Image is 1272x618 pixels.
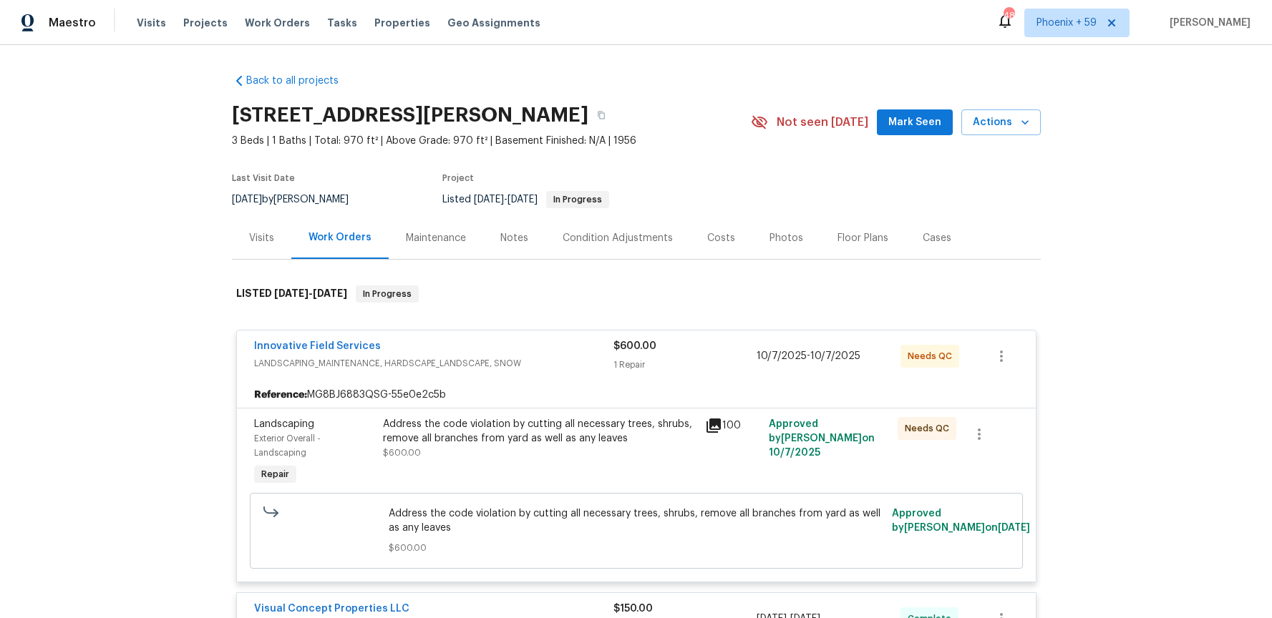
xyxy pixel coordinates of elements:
[254,356,613,371] span: LANDSCAPING_MAINTENANCE, HARDSCAPE_LANDSCAPE, SNOW
[613,341,656,351] span: $600.00
[474,195,504,205] span: [DATE]
[249,231,274,245] div: Visits
[383,448,421,457] span: $600.00
[254,419,314,429] span: Landscaping
[374,16,430,30] span: Properties
[1164,16,1251,30] span: [PERSON_NAME]
[447,16,540,30] span: Geo Assignments
[888,114,941,132] span: Mark Seen
[705,417,761,434] div: 100
[905,421,955,436] span: Needs QC
[923,231,951,245] div: Cases
[508,195,538,205] span: [DATE]
[256,467,295,481] span: Repair
[254,388,307,402] b: Reference:
[707,231,735,245] div: Costs
[998,523,1030,533] span: [DATE]
[588,102,614,128] button: Copy Address
[274,288,347,298] span: -
[232,134,751,148] span: 3 Beds | 1 Baths | Total: 970 ft² | Above Grade: 970 ft² | Basement Finished: N/A | 1956
[961,109,1041,136] button: Actions
[908,349,958,363] span: Needs QC
[442,195,609,205] span: Listed
[327,18,357,28] span: Tasks
[406,231,466,245] div: Maintenance
[254,341,381,351] a: Innovative Field Services
[838,231,888,245] div: Floor Plans
[389,506,883,535] span: Address the code violation by cutting all necessary trees, shrubs, remove all branches from yard ...
[757,351,807,361] span: 10/7/2025
[237,382,1036,408] div: MG8BJ6883QSG-55e0e2c5b
[232,271,1041,317] div: LISTED [DATE]-[DATE]In Progress
[254,604,409,614] a: Visual Concept Properties LLC
[183,16,228,30] span: Projects
[548,195,608,204] span: In Progress
[232,191,366,208] div: by [PERSON_NAME]
[563,231,673,245] div: Condition Adjustments
[232,174,295,182] span: Last Visit Date
[49,16,96,30] span: Maestro
[757,349,860,363] span: -
[877,109,953,136] button: Mark Seen
[777,115,868,129] span: Not seen [DATE]
[474,195,538,205] span: -
[254,434,321,457] span: Exterior Overall - Landscaping
[389,541,883,555] span: $600.00
[274,288,309,298] span: [DATE]
[1036,16,1097,30] span: Phoenix + 59
[232,74,369,88] a: Back to all projects
[236,285,347,303] h6: LISTED
[383,417,696,446] div: Address the code violation by cutting all necessary trees, shrubs, remove all branches from yard ...
[973,114,1029,132] span: Actions
[309,230,372,245] div: Work Orders
[1004,9,1014,23] div: 481
[613,358,757,372] div: 1 Repair
[769,419,875,458] span: Approved by [PERSON_NAME] on
[769,448,820,458] span: 10/7/2025
[892,509,1030,533] span: Approved by [PERSON_NAME] on
[245,16,310,30] span: Work Orders
[357,287,417,301] span: In Progress
[313,288,347,298] span: [DATE]
[769,231,803,245] div: Photos
[613,604,653,614] span: $150.00
[500,231,528,245] div: Notes
[232,108,588,122] h2: [STREET_ADDRESS][PERSON_NAME]
[810,351,860,361] span: 10/7/2025
[232,195,262,205] span: [DATE]
[137,16,166,30] span: Visits
[442,174,474,182] span: Project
